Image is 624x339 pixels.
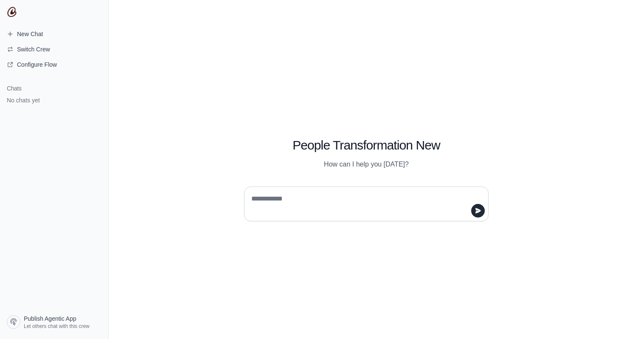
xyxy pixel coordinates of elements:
span: Switch Crew [17,45,50,54]
span: New Chat [17,30,43,38]
span: Let others chat with this crew [24,323,90,330]
h1: People Transformation New [244,138,489,153]
a: New Chat [3,27,105,41]
a: Publish Agentic App Let others chat with this crew [3,312,105,332]
a: Configure Flow [3,58,105,71]
button: Switch Crew [3,42,105,56]
img: CrewAI Logo [7,7,17,17]
span: Configure Flow [17,60,57,69]
p: How can I help you [DATE]? [244,159,489,169]
span: Publish Agentic App [24,314,76,323]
